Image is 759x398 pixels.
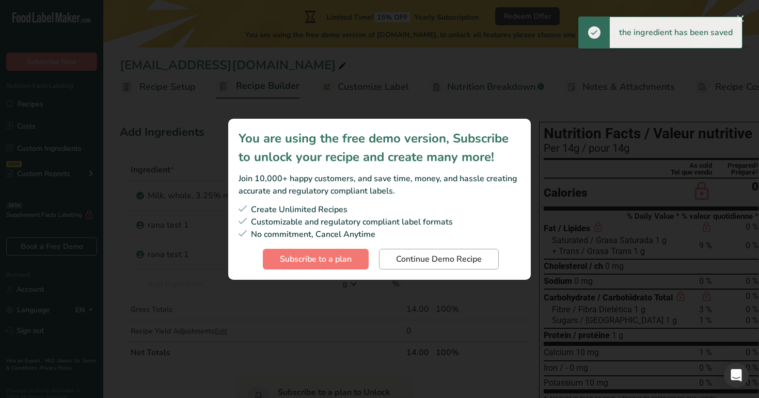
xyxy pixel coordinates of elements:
[239,203,520,216] div: Create Unlimited Recipes
[610,17,742,48] div: the ingredient has been saved
[239,129,520,166] div: You are using the free demo version, Subscribe to unlock your recipe and create many more!
[239,216,520,228] div: Customizable and regulatory compliant label formats
[263,249,369,269] button: Subscribe to a plan
[239,228,520,241] div: No commitment, Cancel Anytime
[280,253,352,265] span: Subscribe to a plan
[396,253,482,265] span: Continue Demo Recipe
[379,249,499,269] button: Continue Demo Recipe
[724,363,749,388] div: Open Intercom Messenger
[239,172,520,197] div: Join 10,000+ happy customers, and save time, money, and hassle creating accurate and regulatory c...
